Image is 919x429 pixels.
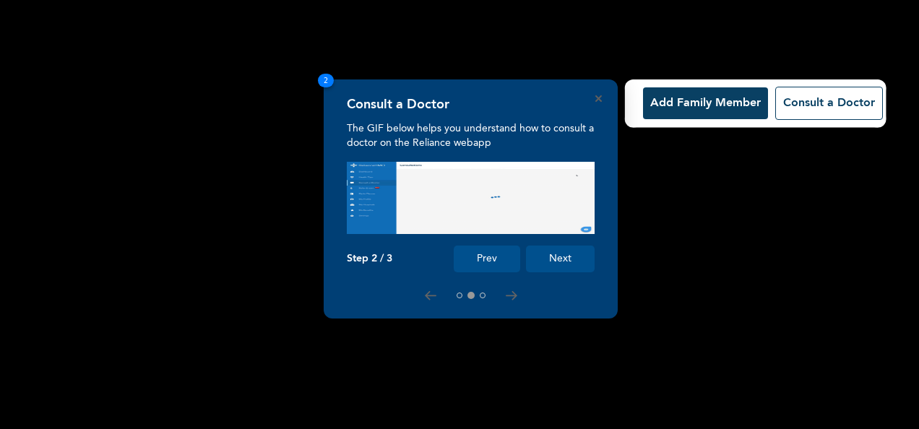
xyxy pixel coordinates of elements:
[318,74,334,87] span: 2
[347,121,595,150] p: The GIF below helps you understand how to consult a doctor on the Reliance webapp
[595,95,602,102] button: Close
[347,162,595,234] img: consult_tour.f0374f2500000a21e88d.gif
[526,246,595,272] button: Next
[454,246,520,272] button: Prev
[643,87,768,119] button: Add Family Member
[347,253,392,265] p: Step 2 / 3
[775,87,883,120] button: Consult a Doctor
[347,97,449,113] h4: Consult a Doctor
